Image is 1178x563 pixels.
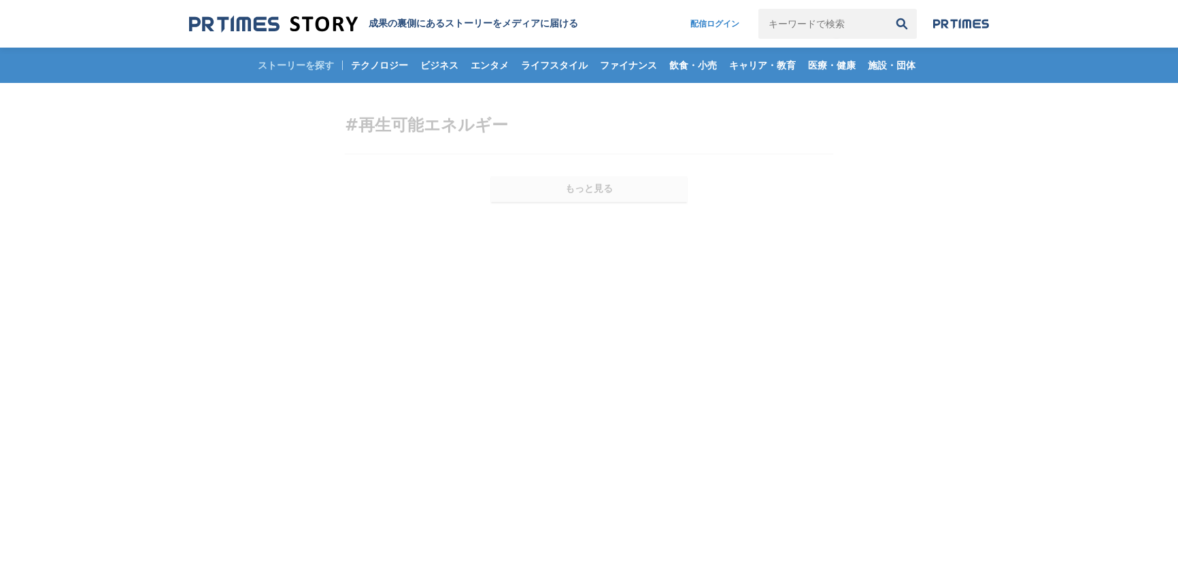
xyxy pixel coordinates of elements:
a: ライフスタイル [516,48,593,83]
a: ファイナンス [594,48,662,83]
input: キーワードで検索 [758,9,887,39]
span: 飲食・小売 [664,59,722,71]
a: 配信ログイン [677,9,753,39]
button: 検索 [887,9,917,39]
a: テクノロジー [346,48,414,83]
a: キャリア・教育 [724,48,801,83]
a: エンタメ [465,48,514,83]
a: ビジネス [415,48,464,83]
span: テクノロジー [346,59,414,71]
span: ファイナンス [594,59,662,71]
span: ライフスタイル [516,59,593,71]
span: 施設・団体 [862,59,921,71]
a: 飲食・小売 [664,48,722,83]
a: 施設・団体 [862,48,921,83]
span: 医療・健康 [803,59,861,71]
img: 成果の裏側にあるストーリーをメディアに届ける [189,15,358,33]
h1: 成果の裏側にあるストーリーをメディアに届ける [369,18,578,30]
img: prtimes [933,18,989,29]
a: 医療・健康 [803,48,861,83]
a: 成果の裏側にあるストーリーをメディアに届ける 成果の裏側にあるストーリーをメディアに届ける [189,15,578,33]
span: エンタメ [465,59,514,71]
span: ビジネス [415,59,464,71]
span: キャリア・教育 [724,59,801,71]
